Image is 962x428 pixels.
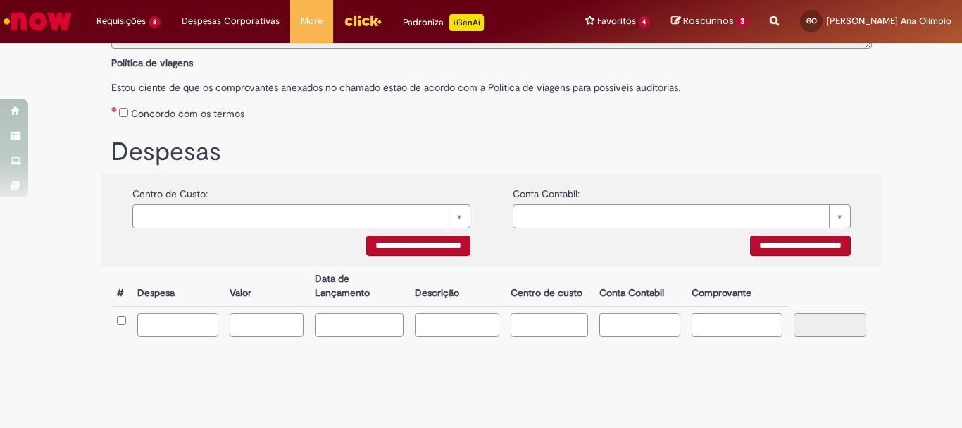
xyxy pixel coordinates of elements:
span: 8 [149,16,161,28]
p: +GenAi [449,14,484,31]
th: # [111,267,132,307]
span: Despesas Corporativas [182,14,280,28]
th: Conta Contabil [594,267,685,307]
span: 3 [736,16,749,28]
b: Política de viagens [111,56,193,69]
th: Data de Lançamento [309,267,409,307]
label: Conta Contabil: [513,180,580,201]
label: Centro de Custo: [132,180,208,201]
div: Padroniza [403,14,484,31]
a: Rascunhos [671,15,749,28]
h1: Despesas [111,138,872,166]
label: Concordo com os termos [131,106,244,121]
img: ServiceNow [1,7,74,35]
span: [PERSON_NAME] Ana Olimpio [827,15,951,27]
span: Favoritos [597,14,636,28]
span: Rascunhos [683,14,734,27]
th: Centro de custo [505,267,594,307]
label: Estou ciente de que os comprovantes anexados no chamado estão de acordo com a Politica de viagens... [111,73,872,94]
span: Requisições [96,14,146,28]
span: GO [806,16,817,25]
span: 4 [639,16,651,28]
th: Descrição [409,267,505,307]
span: More [301,14,323,28]
a: Limpar campo {0} [513,204,851,228]
img: click_logo_yellow_360x200.png [344,10,382,31]
th: Valor [224,267,309,307]
th: Despesa [132,267,224,307]
a: Limpar campo {0} [132,204,470,228]
th: Comprovante [686,267,788,307]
